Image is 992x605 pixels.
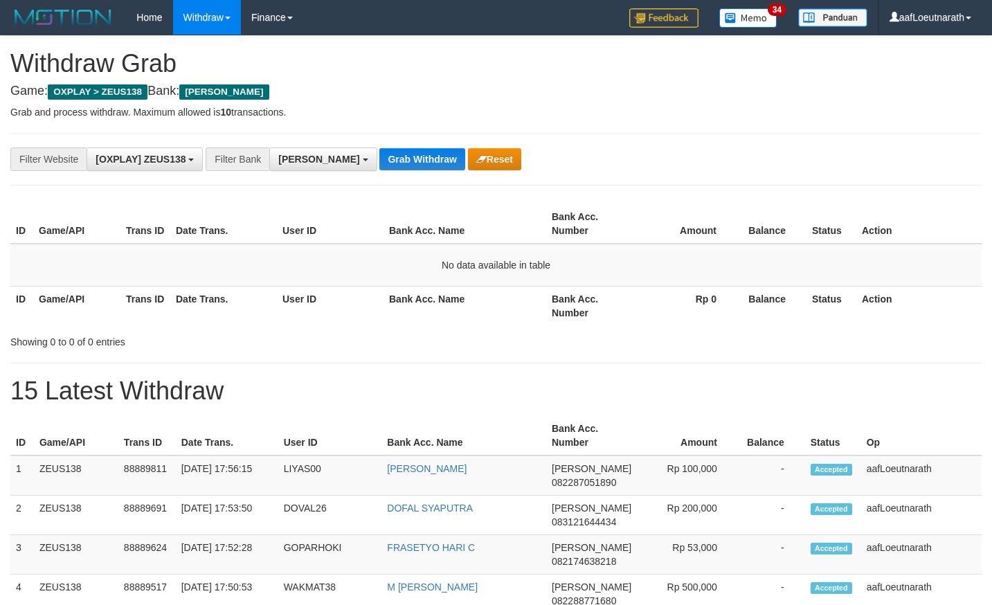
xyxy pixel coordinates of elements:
[34,455,118,496] td: ZEUS138
[10,286,33,325] th: ID
[170,204,277,244] th: Date Trans.
[738,496,805,535] td: -
[87,147,203,171] button: [OXPLAY] ZEUS138
[805,416,861,455] th: Status
[33,286,120,325] th: Game/API
[10,535,34,575] td: 3
[806,286,856,325] th: Status
[10,455,34,496] td: 1
[811,543,852,554] span: Accepted
[552,503,631,514] span: [PERSON_NAME]
[552,477,616,488] span: Copy 082287051890 to clipboard
[637,535,738,575] td: Rp 53,000
[10,84,982,98] h4: Game: Bank:
[552,581,631,593] span: [PERSON_NAME]
[856,286,982,325] th: Action
[33,204,120,244] th: Game/API
[861,535,982,575] td: aafLoeutnarath
[387,503,473,514] a: DOFAL SYAPUTRA
[552,556,616,567] span: Copy 082174638218 to clipboard
[118,455,176,496] td: 88889811
[10,7,116,28] img: MOTION_logo.png
[176,416,278,455] th: Date Trans.
[278,496,382,535] td: DOVAL26
[277,286,384,325] th: User ID
[738,416,805,455] th: Balance
[278,455,382,496] td: LIYAS00
[546,286,633,325] th: Bank Acc. Number
[179,84,269,100] span: [PERSON_NAME]
[10,147,87,171] div: Filter Website
[546,416,637,455] th: Bank Acc. Number
[10,329,403,349] div: Showing 0 to 0 of 0 entries
[811,503,852,515] span: Accepted
[637,416,738,455] th: Amount
[737,204,806,244] th: Balance
[633,204,737,244] th: Amount
[10,50,982,78] h1: Withdraw Grab
[629,8,698,28] img: Feedback.jpg
[861,455,982,496] td: aafLoeutnarath
[737,286,806,325] th: Balance
[10,105,982,119] p: Grab and process withdraw. Maximum allowed is transactions.
[719,8,777,28] img: Button%20Memo.svg
[176,496,278,535] td: [DATE] 17:53:50
[546,204,633,244] th: Bank Acc. Number
[552,542,631,553] span: [PERSON_NAME]
[118,496,176,535] td: 88889691
[856,204,982,244] th: Action
[798,8,867,27] img: panduan.png
[811,582,852,594] span: Accepted
[387,581,478,593] a: M [PERSON_NAME]
[384,286,546,325] th: Bank Acc. Name
[811,464,852,476] span: Accepted
[468,148,521,170] button: Reset
[10,244,982,287] td: No data available in table
[48,84,147,100] span: OXPLAY > ZEUS138
[738,535,805,575] td: -
[10,204,33,244] th: ID
[387,463,467,474] a: [PERSON_NAME]
[10,496,34,535] td: 2
[637,496,738,535] td: Rp 200,000
[34,416,118,455] th: Game/API
[637,455,738,496] td: Rp 100,000
[278,416,382,455] th: User ID
[381,416,546,455] th: Bank Acc. Name
[118,416,176,455] th: Trans ID
[278,535,382,575] td: GOPARHOKI
[269,147,377,171] button: [PERSON_NAME]
[206,147,269,171] div: Filter Bank
[379,148,465,170] button: Grab Withdraw
[176,535,278,575] td: [DATE] 17:52:28
[552,516,616,527] span: Copy 083121644434 to clipboard
[118,535,176,575] td: 88889624
[738,455,805,496] td: -
[34,535,118,575] td: ZEUS138
[10,416,34,455] th: ID
[806,204,856,244] th: Status
[861,416,982,455] th: Op
[176,455,278,496] td: [DATE] 17:56:15
[552,463,631,474] span: [PERSON_NAME]
[633,286,737,325] th: Rp 0
[34,496,118,535] td: ZEUS138
[277,204,384,244] th: User ID
[387,542,475,553] a: FRASETYO HARI C
[10,377,982,405] h1: 15 Latest Withdraw
[120,286,170,325] th: Trans ID
[278,154,359,165] span: [PERSON_NAME]
[96,154,186,165] span: [OXPLAY] ZEUS138
[768,3,786,16] span: 34
[384,204,546,244] th: Bank Acc. Name
[170,286,277,325] th: Date Trans.
[861,496,982,535] td: aafLoeutnarath
[220,107,231,118] strong: 10
[120,204,170,244] th: Trans ID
